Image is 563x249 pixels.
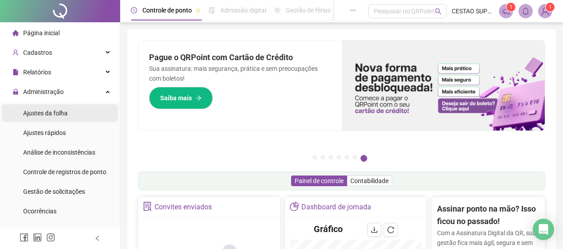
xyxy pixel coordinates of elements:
span: linkedin [33,233,42,242]
button: 2 [320,155,325,159]
span: Gestão de solicitações [23,188,85,195]
span: search [435,8,441,15]
span: download [371,226,378,233]
button: 5 [344,155,349,159]
span: pushpin [195,8,201,13]
button: 3 [328,155,333,159]
span: left [94,235,101,241]
span: Página inicial [23,29,60,37]
span: pie-chart [290,202,299,211]
span: Relatórios [23,69,51,76]
h4: Gráfico [314,223,343,235]
span: user-add [12,49,19,56]
button: 1 [312,155,317,159]
span: Gestão de férias [286,7,331,14]
span: file-done [209,7,215,13]
button: 6 [352,155,357,159]
span: Admissão digital [220,7,266,14]
button: 7 [360,155,367,162]
span: reload [387,226,394,233]
span: sun [274,7,280,13]
span: instagram [46,233,55,242]
p: Sua assinatura: mais segurança, prática e sem preocupações com boletos! [149,64,331,83]
span: home [12,30,19,36]
img: 84849 [539,4,552,18]
span: notification [502,7,510,15]
span: bell [522,7,530,15]
span: facebook [20,233,28,242]
span: solution [143,202,152,211]
span: ellipsis [350,7,356,13]
span: Painel de controle [295,177,344,184]
span: 1 [549,4,552,10]
div: Open Intercom Messenger [533,219,554,240]
span: lock [12,89,19,95]
span: Cadastros [23,49,52,56]
img: banner%2F096dab35-e1a4-4d07-87c2-cf089f3812bf.png [342,41,545,131]
sup: 1 [506,3,515,12]
span: arrow-right [195,95,202,101]
span: Ajustes da folha [23,110,68,117]
span: Ajustes rápidos [23,129,66,136]
span: Controle de registros de ponto [23,168,106,176]
span: Validar protocolo [23,227,71,234]
button: Saiba mais [149,87,213,109]
h2: Pague o QRPoint com Cartão de Crédito [149,51,331,64]
span: file [12,69,19,75]
div: Convites enviados [154,200,212,215]
span: Administração [23,88,64,95]
h2: Assinar ponto na mão? Isso ficou no passado! [437,203,539,228]
span: Análise de inconsistências [23,149,95,156]
sup: Atualize o seu contato no menu Meus Dados [546,3,555,12]
div: Dashboard de jornada [301,200,371,215]
button: 4 [336,155,341,159]
span: Controle de ponto [142,7,192,14]
span: Saiba mais [160,93,192,103]
span: Contabilidade [350,177,389,184]
span: clock-circle [131,7,137,13]
span: Ocorrências [23,208,57,215]
span: 1 [510,4,513,10]
span: CESTAO SUPERMERCADOS [452,6,494,16]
